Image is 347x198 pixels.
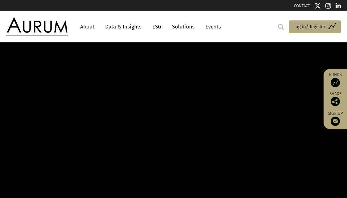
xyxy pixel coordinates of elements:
[331,97,340,106] img: Share this post
[202,21,221,32] a: Events
[278,24,284,30] img: search.svg
[293,23,325,30] span: Log in/Register
[169,21,198,32] a: Solutions
[102,21,145,32] a: Data & Insights
[331,78,340,87] img: Access Funds
[289,20,341,33] a: Log in/Register
[336,3,341,9] img: Linkedin icon
[315,3,321,9] img: Twitter icon
[294,3,310,8] a: CONTACT
[149,21,164,32] a: ESG
[77,21,97,32] a: About
[331,117,340,126] img: Sign up to our newsletter
[325,3,331,9] img: Instagram icon
[6,17,68,36] img: Aurum
[327,72,344,87] a: Funds
[327,111,344,126] a: Sign up
[327,92,344,106] div: Share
